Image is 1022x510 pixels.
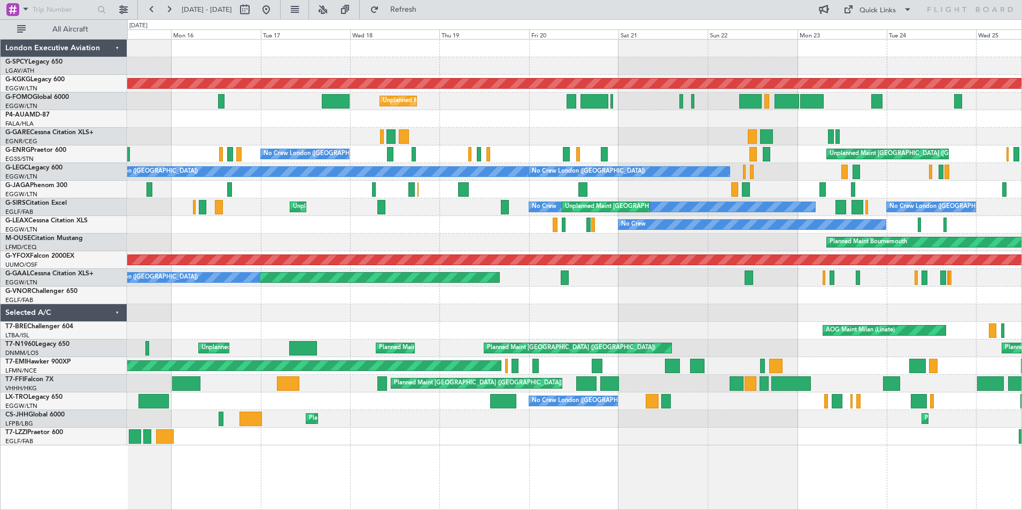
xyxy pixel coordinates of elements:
a: G-KGKGLegacy 600 [5,76,65,83]
a: LX-TROLegacy 650 [5,394,63,400]
a: T7-FFIFalcon 7X [5,376,53,383]
button: Quick Links [838,1,917,18]
span: CS-JHH [5,412,28,418]
span: Refresh [381,6,426,13]
a: EGGW/LTN [5,173,37,181]
span: T7-FFI [5,376,24,383]
div: Planned Maint Bournemouth [830,234,907,250]
div: Unplanned Maint Lagos ([GEOGRAPHIC_DATA][PERSON_NAME]) [202,340,381,356]
a: G-YFOXFalcon 2000EX [5,253,74,259]
a: G-JAGAPhenom 300 [5,182,67,189]
span: T7-BRE [5,323,27,330]
a: LFMN/NCE [5,367,37,375]
div: Planned Maint [GEOGRAPHIC_DATA] ([GEOGRAPHIC_DATA]) [394,375,562,391]
a: EGGW/LTN [5,226,37,234]
div: Unplanned Maint [GEOGRAPHIC_DATA] ([GEOGRAPHIC_DATA]) [830,146,1005,162]
a: EGLF/FAB [5,296,33,304]
div: Planned Maint [GEOGRAPHIC_DATA] ([GEOGRAPHIC_DATA]) [379,340,547,356]
div: Mon 23 [798,29,887,39]
a: T7-EMIHawker 900XP [5,359,71,365]
a: G-LEAXCessna Citation XLS [5,218,88,224]
span: M-OUSE [5,235,31,242]
a: EGGW/LTN [5,279,37,287]
button: Refresh [365,1,429,18]
a: EGNR/CEG [5,137,37,145]
div: [DATE] [129,21,148,30]
a: LFMD/CEQ [5,243,36,251]
span: T7-LZZI [5,429,27,436]
div: Fri 20 [529,29,618,39]
a: P4-AUAMD-87 [5,112,50,118]
span: G-GARE [5,129,30,136]
div: Quick Links [860,5,896,16]
span: G-SPCY [5,59,28,65]
span: G-LEAX [5,218,28,224]
span: [DATE] - [DATE] [182,5,232,14]
div: Planned Maint [GEOGRAPHIC_DATA] ([GEOGRAPHIC_DATA]) [309,411,477,427]
a: LFPB/LBG [5,420,33,428]
div: Unplanned Maint [GEOGRAPHIC_DATA] ([GEOGRAPHIC_DATA]) [565,199,741,215]
input: Trip Number [33,2,94,18]
a: CS-JHHGlobal 6000 [5,412,65,418]
span: T7-EMI [5,359,26,365]
span: P4-AUA [5,112,29,118]
a: T7-N1960Legacy 650 [5,341,69,347]
a: G-ENRGPraetor 600 [5,147,66,153]
span: All Aircraft [28,26,113,33]
span: T7-N1960 [5,341,35,347]
a: EGLF/FAB [5,437,33,445]
span: G-SIRS [5,200,26,206]
a: DNMM/LOS [5,349,38,357]
a: UUMO/OSF [5,261,37,269]
div: Unplanned Maint [GEOGRAPHIC_DATA] ([GEOGRAPHIC_DATA]) [293,199,469,215]
span: G-ENRG [5,147,30,153]
a: EGGW/LTN [5,402,37,410]
a: G-GARECessna Citation XLS+ [5,129,94,136]
span: G-YFOX [5,253,30,259]
a: EGLF/FAB [5,208,33,216]
a: EGSS/STN [5,155,34,163]
div: No Crew London ([GEOGRAPHIC_DATA]) [84,164,198,180]
a: EGGW/LTN [5,84,37,92]
span: G-LEGC [5,165,28,171]
div: Sun 22 [708,29,797,39]
a: T7-LZZIPraetor 600 [5,429,63,436]
div: No Crew [532,199,556,215]
a: G-GAALCessna Citation XLS+ [5,271,94,277]
div: No Crew London ([GEOGRAPHIC_DATA]) [532,393,645,409]
a: LTBA/ISL [5,331,29,339]
span: G-GAAL [5,271,30,277]
a: G-FOMOGlobal 6000 [5,94,69,101]
div: No Crew London ([GEOGRAPHIC_DATA]) [84,269,198,285]
div: Mon 16 [171,29,260,39]
div: Tue 17 [261,29,350,39]
button: All Aircraft [12,21,116,38]
a: G-LEGCLegacy 600 [5,165,63,171]
span: LX-TRO [5,394,28,400]
a: EGGW/LTN [5,190,37,198]
span: G-JAGA [5,182,30,189]
div: Thu 19 [439,29,529,39]
div: No Crew London ([GEOGRAPHIC_DATA]) [264,146,377,162]
span: G-VNOR [5,288,32,295]
a: VHHH/HKG [5,384,37,392]
a: T7-BREChallenger 604 [5,323,73,330]
div: No Crew [621,217,646,233]
a: LGAV/ATH [5,67,34,75]
div: Wed 18 [350,29,439,39]
div: Planned Maint [GEOGRAPHIC_DATA] ([GEOGRAPHIC_DATA]) [487,340,655,356]
a: FALA/HLA [5,120,34,128]
a: M-OUSECitation Mustang [5,235,83,242]
div: Unplanned Maint [GEOGRAPHIC_DATA] ([GEOGRAPHIC_DATA]) [383,93,559,109]
span: G-KGKG [5,76,30,83]
span: G-FOMO [5,94,33,101]
div: No Crew London ([GEOGRAPHIC_DATA]) [889,199,1003,215]
a: G-SPCYLegacy 650 [5,59,63,65]
div: No Crew London ([GEOGRAPHIC_DATA]) [532,164,645,180]
a: G-SIRSCitation Excel [5,200,67,206]
a: EGGW/LTN [5,102,37,110]
div: Sat 21 [618,29,708,39]
a: G-VNORChallenger 650 [5,288,78,295]
div: AOG Maint Milan (Linate) [826,322,895,338]
div: Tue 24 [887,29,976,39]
